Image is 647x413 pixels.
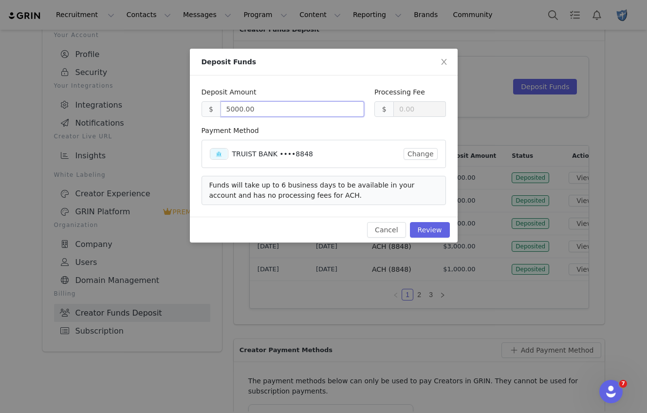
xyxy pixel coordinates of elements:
button: Cancel [367,222,406,238]
span: Deposit Funds [202,58,257,66]
span: Funds will take up to 6 business days to be available in your account and has no processing fees ... [209,181,415,199]
label: Payment Method [202,127,259,134]
div: $ [374,101,394,117]
button: Review [410,222,450,238]
span: TRUIST BANK ••••8848 [232,150,314,158]
button: Change [404,148,438,160]
iframe: Intercom live chat [599,380,623,403]
div: $ [202,101,221,117]
span: 7 [619,380,627,388]
i: icon: close [440,58,448,66]
label: Processing Fee [374,88,425,96]
button: Close [430,49,458,76]
label: Deposit Amount [202,88,257,96]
